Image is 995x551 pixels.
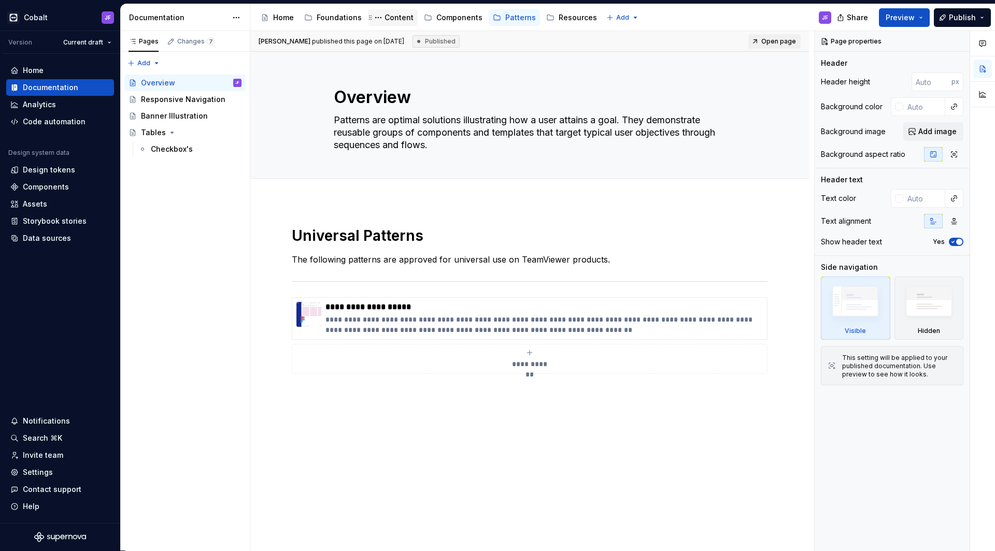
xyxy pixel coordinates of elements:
a: Responsive Navigation [124,91,246,108]
a: Supernova Logo [34,532,86,542]
div: Data sources [23,233,71,243]
a: Components [6,179,114,195]
a: Assets [6,196,114,212]
button: Add [124,56,163,70]
a: Components [420,9,487,26]
div: Changes [177,37,215,46]
div: Foundations [317,12,362,23]
div: This setting will be applied to your published documentation. Use preview to see how it looks. [842,354,957,379]
div: Documentation [23,82,78,93]
a: Documentation [6,79,114,96]
span: Share [847,12,868,23]
div: Assets [23,199,47,209]
div: Text alignment [821,216,871,226]
div: Design system data [8,149,69,157]
div: Show header text [821,237,882,247]
div: Published [413,35,460,48]
div: Analytics [23,99,56,110]
div: Home [273,12,294,23]
div: Cobalt [24,12,48,23]
button: Publish [934,8,991,27]
span: Preview [886,12,915,23]
div: Visible [821,277,890,340]
div: Contact support [23,484,81,495]
div: Checkbox's [151,144,193,154]
div: Documentation [129,12,227,23]
div: Header text [821,175,863,185]
div: JF [235,78,239,88]
div: Help [23,501,39,512]
div: Content [385,12,414,23]
span: Add [137,59,150,67]
label: Yes [933,238,945,246]
button: Add image [903,122,963,141]
a: Storybook stories [6,213,114,229]
span: published this page on [DATE] [259,37,404,46]
div: Hidden [918,327,940,335]
div: Background color [821,102,883,112]
span: Open page [761,37,796,46]
div: Pages [129,37,159,46]
div: Components [436,12,482,23]
button: Contact support [6,481,114,498]
div: Storybook stories [23,216,87,226]
div: Header height [821,77,870,87]
img: e3886e02-c8c5-455d-9336-29756fd03ba2.png [7,11,20,24]
div: Page tree [124,75,246,157]
input: Auto [903,189,945,208]
div: Hidden [894,277,964,340]
div: Visible [845,327,866,335]
a: Banner Illustration [124,108,246,124]
span: Publish [949,12,976,23]
div: Code automation [23,117,86,127]
span: Add image [918,126,957,137]
div: Home [23,65,44,76]
a: Foundations [300,9,366,26]
a: Patterns [489,9,540,26]
button: CobaltJF [2,6,118,28]
div: Background aspect ratio [821,149,905,160]
textarea: Overview [332,85,723,110]
div: Banner Illustration [141,111,208,121]
div: Background image [821,126,886,137]
button: Current draft [59,35,116,50]
button: Notifications [6,413,114,429]
a: Data sources [6,230,114,247]
div: Header [821,58,847,68]
a: Content [368,9,418,26]
a: Tables [124,124,246,141]
button: Help [6,498,114,515]
img: 0aa704c9-31e7-412a-9d27-875ad6e70ba7.png [296,302,321,327]
div: Page tree [257,7,601,28]
span: Add [616,13,629,22]
a: Analytics [6,96,114,113]
div: Overview [141,78,175,88]
div: Responsive Navigation [141,94,225,105]
p: The following patterns are approved for universal use on TeamViewer products. [292,253,767,266]
div: Side navigation [821,262,878,272]
span: [PERSON_NAME] [259,37,310,45]
div: Version [8,38,32,47]
a: Design tokens [6,162,114,178]
a: Home [6,62,114,79]
input: Auto [903,97,945,116]
div: Text color [821,193,856,204]
h1: Universal Patterns [292,226,767,245]
button: Share [832,8,875,27]
div: JF [105,13,111,22]
div: Tables [141,127,166,138]
a: OverviewJF [124,75,246,91]
div: JF [822,13,828,22]
div: Resources [559,12,597,23]
span: Current draft [63,38,103,47]
textarea: Patterns are optimal solutions illustrating how a user attains a goal. They demonstrate reusable ... [332,112,723,153]
a: Home [257,9,298,26]
div: Components [23,182,69,192]
a: Settings [6,464,114,481]
a: Checkbox's [134,141,246,157]
div: Notifications [23,416,70,426]
div: Settings [23,467,53,477]
a: Invite team [6,447,114,463]
a: Resources [542,9,601,26]
a: Code automation [6,113,114,130]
